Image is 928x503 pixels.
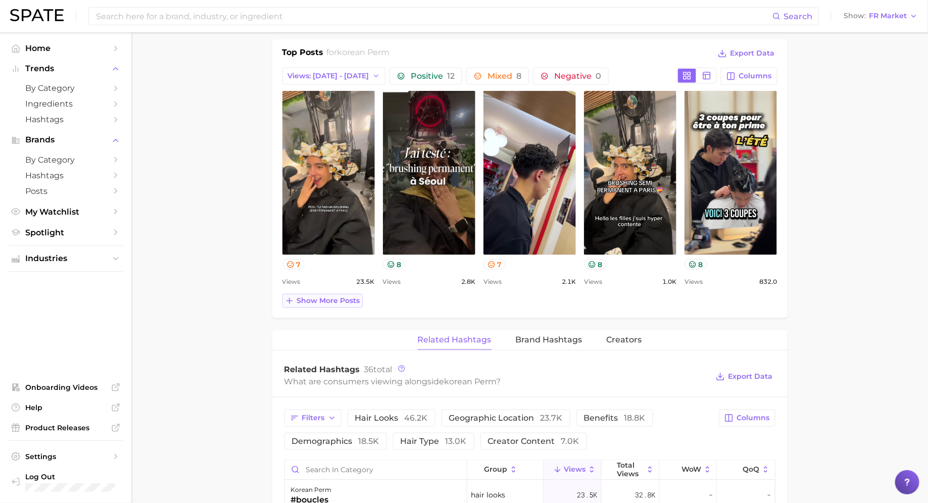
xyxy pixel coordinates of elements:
span: total [364,365,393,374]
span: hair looks [471,489,505,501]
button: 8 [584,259,607,270]
span: 12 [447,71,455,81]
a: Onboarding Videos [8,380,123,395]
button: 8 [383,259,406,270]
span: Filters [302,414,325,422]
span: Views [282,276,301,288]
span: 832.0 [759,276,777,288]
a: by Category [8,80,123,96]
button: Filters [284,410,341,427]
span: Positive [411,72,455,80]
button: 7 [483,259,506,270]
span: Creators [607,335,642,344]
span: Spotlight [25,228,106,237]
span: benefits [584,414,646,422]
span: 23.5k [577,489,598,501]
span: Negative [554,72,601,80]
h2: for [326,46,389,62]
span: 8 [516,71,521,81]
span: Views [483,276,502,288]
span: Brand Hashtags [516,335,582,344]
h1: Top Posts [282,46,324,62]
span: Help [25,403,106,412]
span: Show more posts [297,296,360,305]
button: Views [544,461,601,480]
button: Industries [8,251,123,266]
a: Log out. Currently logged in with e-mail mathilde@spate.nyc. [8,469,123,495]
span: by Category [25,155,106,165]
span: Related Hashtags [418,335,492,344]
a: Posts [8,183,123,199]
span: demographics [292,437,379,445]
span: geographic location [449,414,563,422]
span: QoQ [743,466,759,474]
span: 2.8k [461,276,475,288]
button: Total Views [602,461,659,480]
span: Brands [25,135,106,144]
button: ShowFR Market [841,10,920,23]
a: Spotlight [8,225,123,240]
span: 18.5k [359,436,379,446]
button: Views: [DATE] - [DATE] [282,68,386,85]
span: 32.8k [635,489,655,501]
span: Mixed [487,72,521,80]
span: Home [25,43,106,53]
span: 13.0k [446,436,467,446]
span: Trends [25,64,106,73]
span: hair looks [355,414,428,422]
a: Hashtags [8,112,123,127]
span: Export Data [728,372,773,381]
div: korean perm [291,484,332,496]
span: - [709,489,713,501]
button: Brands [8,132,123,147]
a: Ingredients [8,96,123,112]
span: 7.0k [561,436,579,446]
span: Onboarding Videos [25,383,106,392]
span: korean perm [337,47,389,57]
span: Total Views [617,462,644,478]
div: What are consumers viewing alongside ? [284,375,709,388]
span: 23.5k [357,276,375,288]
span: 46.2k [405,413,428,423]
button: 8 [685,259,707,270]
button: 7 [282,259,305,270]
span: Settings [25,452,106,461]
span: Views: [DATE] - [DATE] [288,72,369,80]
button: Export Data [713,370,775,384]
button: Export Data [715,46,777,61]
span: Hashtags [25,171,106,180]
span: Related Hashtags [284,365,360,374]
a: Settings [8,449,123,464]
span: Ingredients [25,99,106,109]
span: Columns [739,72,772,80]
a: Hashtags [8,168,123,183]
span: Posts [25,186,106,196]
span: creator content [488,437,579,445]
button: Show more posts [282,294,363,308]
button: QoQ [717,461,774,480]
span: korean perm [445,377,497,386]
a: Home [8,40,123,56]
span: 18.8k [624,413,646,423]
span: Columns [737,414,770,422]
span: 0 [596,71,601,81]
span: 1.0k [662,276,676,288]
a: Product Releases [8,420,123,435]
span: Hashtags [25,115,106,124]
span: Export Data [730,49,775,58]
span: Log Out [25,472,115,481]
input: Search in category [285,461,467,480]
span: Views [584,276,602,288]
a: Help [8,400,123,415]
span: - [767,489,771,501]
span: Industries [25,254,106,263]
span: 36 [364,365,374,374]
span: WoW [681,466,701,474]
span: group [484,466,507,474]
span: Product Releases [25,423,106,432]
img: SPATE [10,9,64,21]
span: Views [564,466,585,474]
span: 23.7k [541,413,563,423]
span: Search [784,12,812,21]
span: hair type [401,437,467,445]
